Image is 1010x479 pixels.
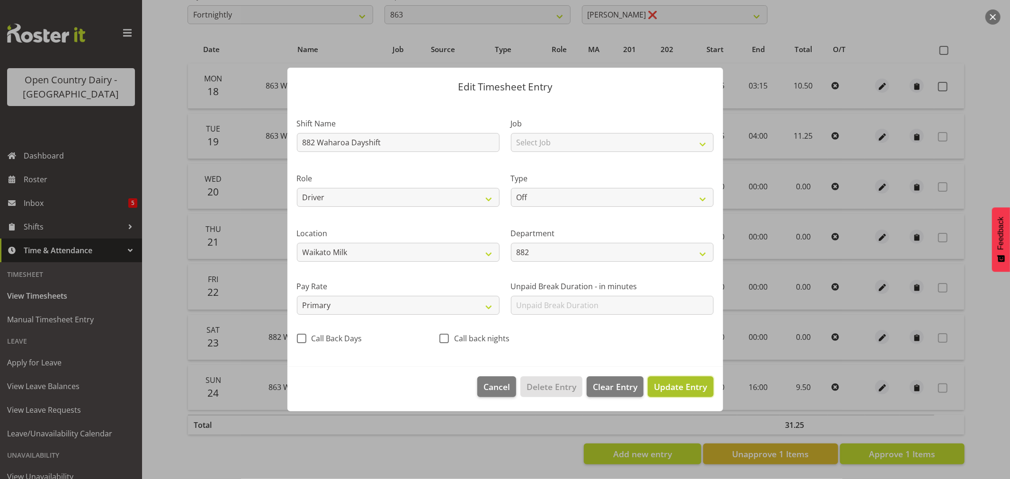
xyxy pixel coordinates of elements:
span: Call Back Days [306,334,362,343]
input: Shift Name [297,133,500,152]
span: Call back nights [449,334,509,343]
label: Pay Rate [297,281,500,292]
span: Delete Entry [527,381,576,393]
button: Delete Entry [520,376,582,397]
label: Unpaid Break Duration - in minutes [511,281,714,292]
span: Clear Entry [593,381,637,393]
button: Update Entry [648,376,713,397]
label: Role [297,173,500,184]
label: Department [511,228,714,239]
label: Shift Name [297,118,500,129]
button: Clear Entry [587,376,644,397]
button: Cancel [477,376,516,397]
span: Update Entry [654,381,707,392]
label: Location [297,228,500,239]
label: Job [511,118,714,129]
span: Feedback [997,217,1005,250]
button: Feedback - Show survey [992,207,1010,272]
input: Unpaid Break Duration [511,296,714,315]
label: Type [511,173,714,184]
span: Cancel [483,381,510,393]
p: Edit Timesheet Entry [297,82,714,92]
